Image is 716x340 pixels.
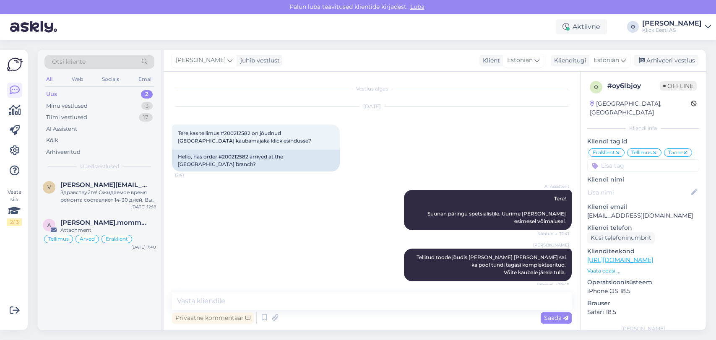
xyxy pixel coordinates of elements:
[668,150,682,155] span: Tarne
[594,56,619,65] span: Estonian
[417,254,567,275] span: Tellitud toode jõudis [PERSON_NAME] [PERSON_NAME] sai ka pool tundi tagasi komplekteeritud. Võite...
[607,81,660,91] div: # oy6lbjoy
[46,90,57,99] div: Uus
[60,181,148,189] span: valeri.karo.vk@gmail.com
[48,236,69,241] span: Tellimus
[593,150,615,155] span: Eraklient
[536,282,569,288] span: Nähtud ✓ 12:43
[590,99,691,117] div: [GEOGRAPHIC_DATA], [GEOGRAPHIC_DATA]
[172,150,340,171] div: Hello, has order #200212582 arrived at the [GEOGRAPHIC_DATA] branch?
[52,57,86,66] span: Otsi kliente
[479,56,500,65] div: Klient
[44,74,54,85] div: All
[587,256,653,264] a: [URL][DOMAIN_NAME]
[587,247,699,256] p: Klienditeekond
[7,57,23,73] img: Askly Logo
[587,125,699,132] div: Kliendi info
[642,20,711,34] a: [PERSON_NAME]Klick Eesti AS
[46,113,87,122] div: Tiimi vestlused
[237,56,280,65] div: juhib vestlust
[544,314,568,322] span: Saada
[7,188,22,226] div: Vaata siia
[46,102,88,110] div: Minu vestlused
[47,184,51,190] span: v
[588,188,690,197] input: Lisa nimi
[587,175,699,184] p: Kliendi nimi
[660,81,697,91] span: Offline
[60,219,148,226] span: alexandre.mommeja via klienditugi@klick.ee
[80,236,95,241] span: Arved
[587,325,699,332] div: [PERSON_NAME]
[131,204,156,210] div: [DATE] 12:18
[60,226,156,234] div: Attachment
[106,236,128,241] span: Eraklient
[47,222,51,228] span: a
[587,202,699,211] p: Kliendi email
[587,159,699,172] input: Lisa tag
[551,56,586,65] div: Klienditugi
[174,172,206,178] span: 12:41
[587,223,699,232] p: Kliendi telefon
[131,244,156,250] div: [DATE] 7:40
[537,231,569,237] span: Nähtud ✓ 12:41
[141,90,153,99] div: 2
[538,183,569,189] span: AI Assistent
[46,148,81,156] div: Arhiveeritud
[46,125,77,133] div: AI Assistent
[556,19,607,34] div: Aktiivne
[587,267,699,275] p: Vaata edasi ...
[587,278,699,287] p: Operatsioonisüsteem
[137,74,154,85] div: Email
[587,137,699,146] p: Kliendi tag'id
[60,189,156,204] div: Здравствуйте! Ожидаемое время ремонта составляет 14-30 дней. Вы можете отслеживать статус ремонта...
[172,312,254,324] div: Privaatne kommentaar
[178,130,311,144] span: Tere,kas tellimus #200212582 on jõudnud [GEOGRAPHIC_DATA] kaubamajaka klick esindusse?
[533,242,569,248] span: [PERSON_NAME]
[587,308,699,317] p: Safari 18.5
[46,136,58,145] div: Kõik
[587,287,699,296] p: iPhone OS 18.5
[172,85,572,93] div: Vestlus algas
[587,232,655,244] div: Küsi telefoninumbrit
[507,56,533,65] span: Estonian
[631,150,652,155] span: Tellimus
[7,218,22,226] div: 2 / 3
[408,3,427,10] span: Luba
[139,113,153,122] div: 17
[141,102,153,110] div: 3
[176,56,226,65] span: [PERSON_NAME]
[587,211,699,220] p: [EMAIL_ADDRESS][DOMAIN_NAME]
[172,103,572,110] div: [DATE]
[100,74,121,85] div: Socials
[587,299,699,308] p: Brauser
[634,55,698,66] div: Arhiveeri vestlus
[70,74,85,85] div: Web
[80,163,119,170] span: Uued vestlused
[594,84,598,90] span: o
[627,21,639,33] div: O
[642,27,702,34] div: Klick Eesti AS
[642,20,702,27] div: [PERSON_NAME]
